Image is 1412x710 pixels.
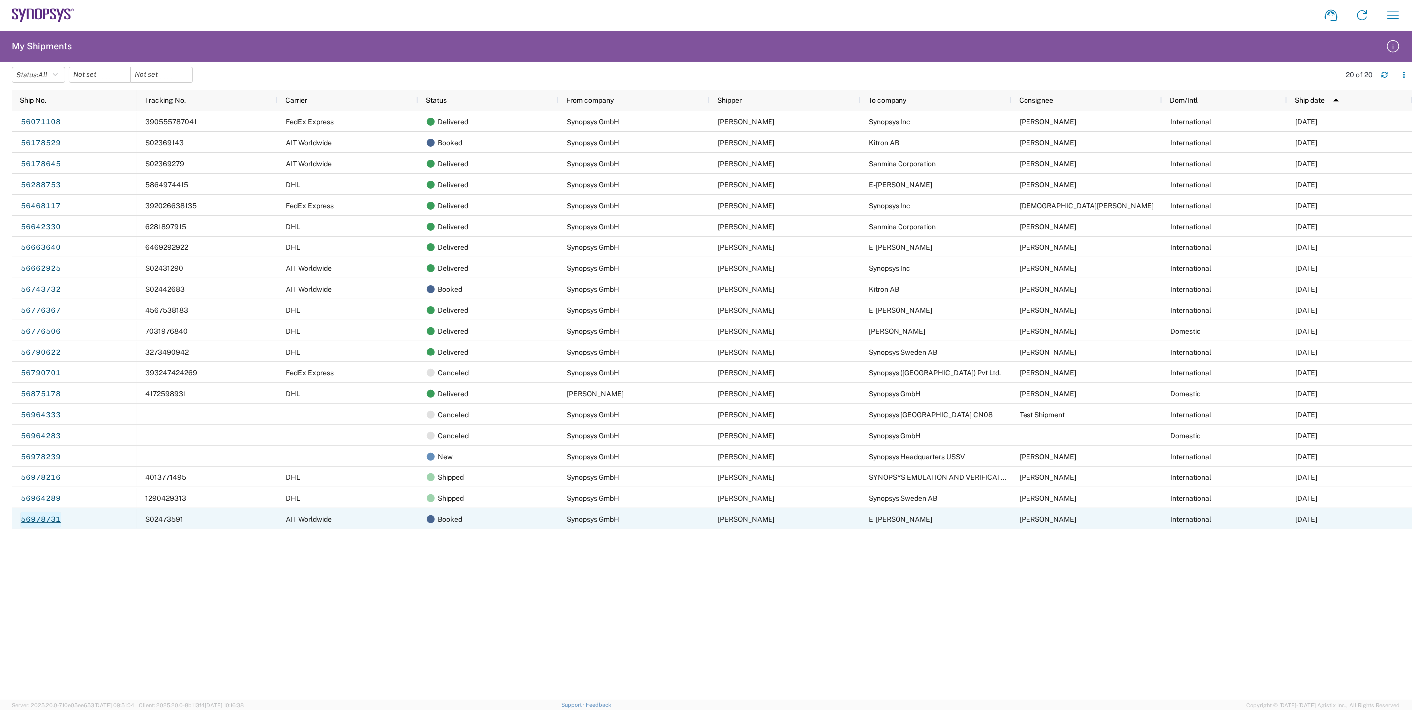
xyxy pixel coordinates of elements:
a: 56790622 [20,345,61,360]
span: Dominika Krzysztofik [718,285,775,293]
span: AIT Worldwide [286,139,332,147]
span: International [1171,223,1212,231]
span: E-Sharp AB [869,306,933,314]
span: International [1171,243,1212,251]
span: Delivered [438,237,469,258]
span: Peter Zhang [1020,118,1077,126]
span: Synopsys Nanjing CN08 [869,411,993,419]
span: Synopsys GmbH [567,243,620,251]
a: 56288753 [20,177,61,193]
span: Consignee [1020,96,1054,104]
span: DHL [286,327,301,335]
span: Carrier [286,96,308,104]
img: arrow-dropup.svg [1328,92,1344,108]
span: 09/29/2025 [1296,411,1318,419]
span: Synopsys GmbH [567,348,620,356]
span: Johan Aasa [1020,348,1077,356]
span: Status [426,96,447,104]
span: International [1171,118,1212,126]
span: From company [567,96,614,104]
span: 10/01/2025 [1296,515,1318,523]
span: DHL [286,306,301,314]
a: 56776506 [20,324,61,340]
span: Delivered [438,321,469,342]
a: 56662925 [20,261,61,277]
a: 56468117 [20,198,61,214]
span: Delivered [438,258,469,279]
span: To company [869,96,907,104]
span: Synopsys GmbH [567,181,620,189]
span: 09/11/2025 [1296,327,1318,335]
span: Dominika Krzysztofik [718,515,775,523]
span: Sanmina Corporation [869,223,936,231]
span: Jorge López [1020,327,1077,335]
span: Dominika Krzysztofik [718,118,775,126]
span: Dominika Krzysztofik [718,223,775,231]
span: 09/12/2025 [1296,348,1318,356]
span: 392026638135 [146,202,197,210]
span: Rigved Pawar [1020,202,1154,210]
span: S02369279 [146,160,185,168]
span: Synopsys GmbH [567,285,620,293]
h2: My Shipments [12,40,72,52]
a: 56964289 [20,491,61,507]
span: Per Ekelund [1020,494,1077,502]
span: Server: 2025.20.0-710e05ee653 [12,702,134,708]
a: 56776367 [20,303,61,319]
span: Jorge López [567,390,624,398]
span: 07/28/2025 [1296,181,1318,189]
span: SYNOPSYS EMULATION AND VERIFICATION [869,473,1014,481]
span: Domestic [1171,390,1201,398]
span: S02442683 [146,285,185,293]
span: Dominika Krzysztofik [718,369,775,377]
span: 07/15/2025 [1296,139,1318,147]
span: Synopsys Inc [869,118,911,126]
span: International [1171,139,1212,147]
span: Jorge López [869,327,926,335]
span: DHL [286,473,301,481]
span: Synopsys GmbH [567,306,620,314]
span: S02431290 [146,264,184,272]
span: 5864974415 [146,181,189,189]
span: [DATE] 10:16:38 [205,702,244,708]
span: Delivered [438,216,469,237]
button: Status:All [12,67,65,83]
a: 56071108 [20,115,61,130]
span: 4013771495 [146,473,187,481]
span: Client: 2025.20.0-8b113f4 [139,702,244,708]
span: 7031976840 [146,327,188,335]
span: Dominika Krzysztofik [718,327,775,335]
span: Dominika Krzysztofik [718,160,775,168]
span: New [438,446,453,467]
span: Lisa Claesson [1020,139,1077,147]
span: International [1171,411,1212,419]
span: Kitron AB [869,139,899,147]
span: Synopsys GmbH [567,432,620,440]
span: Mansi Somaiya [1020,223,1077,231]
span: 09/01/2025 [1296,264,1318,272]
span: Dom/Intl [1170,96,1198,104]
span: Dominika Krzysztofik [718,473,775,481]
a: 56663640 [20,240,61,256]
span: E-Sharp AB [869,181,933,189]
span: Synopsys GmbH [567,202,620,210]
span: Booked [438,279,463,300]
span: 3273490942 [146,348,189,356]
span: Antoine Beaumont [1020,473,1077,481]
span: 07/16/2025 [1296,160,1318,168]
span: 09/22/2025 [1296,390,1318,398]
span: Marcus Warhag [1020,285,1077,293]
a: 56978731 [20,512,61,528]
span: Dominika Krzysztofik [718,243,775,251]
span: International [1171,453,1212,461]
span: 09/01/2025 [1296,243,1318,251]
div: 20 of 20 [1346,70,1373,79]
span: International [1171,202,1212,210]
span: Synopsys GmbH [869,390,921,398]
a: 56178645 [20,156,61,172]
span: Domestic [1171,327,1201,335]
a: 56964283 [20,428,61,444]
span: Dominika Krzysztofik [718,411,775,419]
span: DHL [286,494,301,502]
span: International [1171,348,1212,356]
